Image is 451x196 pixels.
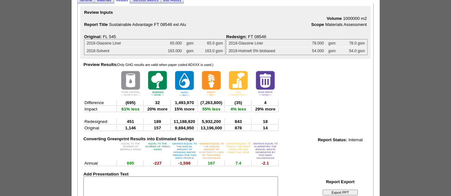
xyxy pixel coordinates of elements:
span: (35) [235,100,242,105]
td: gsm [326,47,343,55]
span: Internal [349,137,363,142]
span: EQUAL TO THE NUMBER OF TREES SAVED [145,142,170,151]
img: Water_Metric.png [172,68,197,99]
span: 7.4 [235,161,241,166]
span: Materials Assessment [325,22,367,27]
img: SolidWaste_Metric.png [253,68,278,99]
span: 55% less [202,107,220,111]
span: 15% more [174,107,195,111]
span: (695) [126,100,135,105]
span: Report Status: [318,137,347,142]
span: 167 [208,161,215,166]
span: 61% less [121,107,139,111]
img: Bio_Metric.png [145,68,170,99]
input: Export PPT [323,190,358,195]
span: 1,146 [125,126,136,130]
span: Preview Results [83,62,213,67]
span: SAVINGS EQUAL TO ELIMINATING THE ANNUAL WASTE GENERATED BY THIS MANY HOUSEHOLDS [253,142,278,159]
img: GHG.png [226,68,251,99]
td: gsm [184,47,201,55]
td: 78.0 gsm [343,39,367,47]
span: -1,598 [178,161,191,166]
span: 29% more [255,107,275,111]
span: 4 [264,100,266,105]
td: 163.000 [166,47,184,55]
span: -2.1 [262,161,269,166]
td: Redesigned [84,119,117,125]
td: Review Inputs [83,9,368,15]
span: 14 [263,126,268,130]
td: 54.0 gsm [343,47,367,55]
td: Original [84,125,117,131]
td: 2018-Hotmelt 0% biobased [226,47,308,55]
td: 2018-Glassine Liner [226,39,308,47]
td: 54.000 [309,47,326,55]
span: 4% less [230,107,246,111]
td: 65.000 [166,39,184,47]
span: Add Presentation Text [83,172,128,176]
td: gsm [326,39,343,47]
span: Redesign: [226,34,247,39]
span: 5,932,200 [202,119,221,124]
td: 163.0 gsm [201,47,225,55]
span: 843 [235,119,242,124]
span: 18 [263,119,268,124]
td: Annual [84,160,117,166]
span: 1,493,970 [175,100,194,105]
span: 32 [155,100,160,105]
b: Report Export [326,179,355,184]
span: Original: [84,34,102,39]
span: EQUAL TO THE NUMBER OF BARRELS SAVED [120,142,141,151]
td: Difference [84,100,117,106]
span: FL 545 [103,34,116,39]
span: 1000000 m2 [343,16,367,21]
span: 9,694,950 [175,126,194,130]
td: gsm [184,39,201,47]
span: 695 [127,161,134,166]
span: SAVINGS EQUAL TO THE ANNUAL AMOUNT OF DRINKING WATER NEEDED FOR THIS MANY PEOPLE [172,142,197,159]
span: Converting Greenprint Results into Estimated Savings [83,136,194,141]
span: Sustainable Advantage FT 08546 exl Alu [109,22,186,27]
span: SAVINGS EQUAL TO TAKING THIS MANY CARS OFF THE ROAD ONE YEAR [226,142,251,154]
td: Impact [84,106,117,112]
span: 11,188,920 [174,119,195,124]
img: Energy_Metric.png [199,68,224,99]
span: -227 [153,161,162,166]
span: 20% more [147,107,168,111]
span: SAVINGS EQUAL TO THE ANNUAL AMOUNT OF ELECTRICITY USED BY THIS MANY HOUSEHOLDS [199,142,224,159]
b: Scope [311,22,324,27]
span: (Only GHG results are valid when paper coded ADXXX is used.) [116,63,213,67]
span: 878 [235,126,242,130]
span: 13,196,000 [201,126,222,130]
span: 157 [154,126,161,130]
span: FT 08546 [248,34,266,39]
td: 65.0 gsm [201,39,225,47]
td: 2018-Glassine Liner [84,39,166,47]
b: Volume [327,16,342,21]
td: 2018-Solvent [84,47,166,55]
span: 189 [154,119,161,124]
img: Fossil.png [118,68,143,99]
span: (7,263,800) [200,100,222,105]
b: Report Title [84,22,108,27]
span: 451 [127,119,134,124]
td: 78.000 [309,39,326,47]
